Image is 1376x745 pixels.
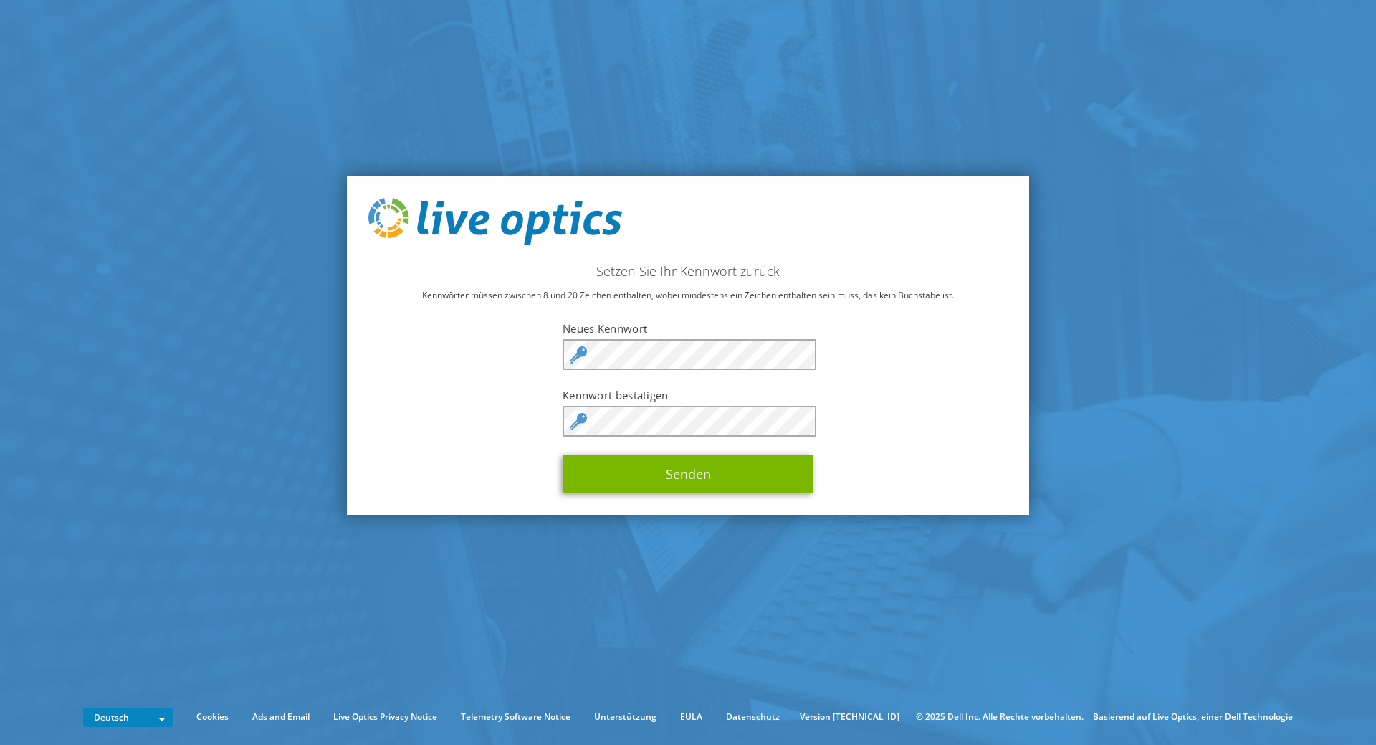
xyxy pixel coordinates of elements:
[563,455,813,493] button: Senden
[368,198,622,245] img: live_optics_svg.svg
[450,709,581,725] a: Telemetry Software Notice
[563,388,813,402] label: Kennwort bestätigen
[186,709,239,725] a: Cookies
[322,709,448,725] a: Live Optics Privacy Notice
[715,709,790,725] a: Datenschutz
[368,263,1008,279] h2: Setzen Sie Ihr Kennwort zurück
[368,288,1008,303] p: Kennwörter müssen zwischen 8 und 20 Zeichen enthalten, wobei mindestens ein Zeichen enthalten sei...
[563,321,813,336] label: Neues Kennwort
[1093,709,1293,725] li: Basierend auf Live Optics, einer Dell Technologie
[793,709,907,725] li: Version [TECHNICAL_ID]
[583,709,667,725] a: Unterstützung
[909,709,1091,725] li: © 2025 Dell Inc. Alle Rechte vorbehalten.
[242,709,320,725] a: Ads and Email
[669,709,713,725] a: EULA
